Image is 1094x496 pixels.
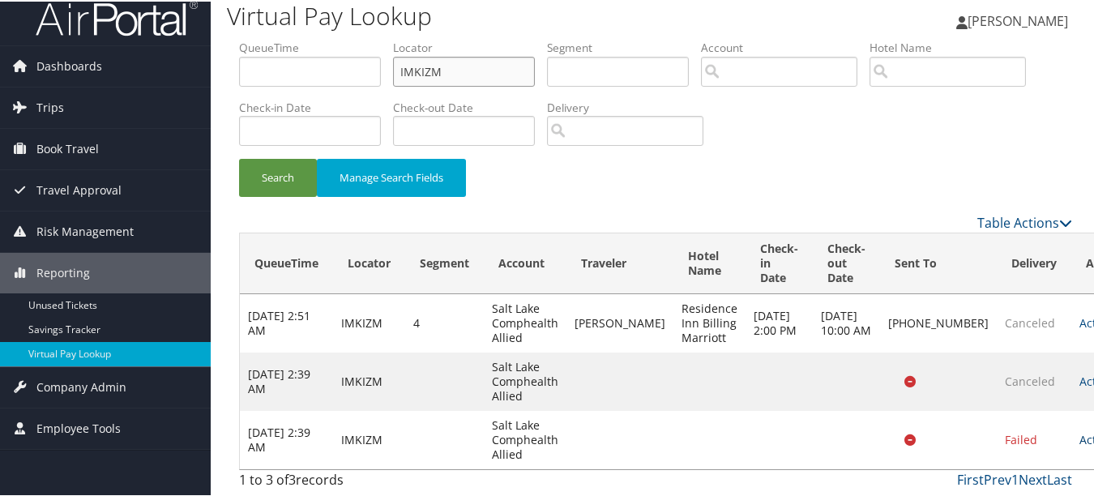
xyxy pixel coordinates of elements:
[393,38,547,54] label: Locator
[484,232,566,293] th: Account: activate to sort column descending
[405,293,484,351] td: 4
[333,293,405,351] td: IMKIZM
[880,293,997,351] td: [PHONE_NUMBER]
[813,232,880,293] th: Check-out Date: activate to sort column ascending
[333,232,405,293] th: Locator: activate to sort column ascending
[566,293,673,351] td: [PERSON_NAME]
[484,293,566,351] td: Salt Lake Comphealth Allied
[393,98,547,114] label: Check-out Date
[1019,469,1047,487] a: Next
[701,38,870,54] label: Account
[1011,469,1019,487] a: 1
[984,469,1011,487] a: Prev
[870,38,1038,54] label: Hotel Name
[880,232,997,293] th: Sent To: activate to sort column ascending
[484,351,566,409] td: Salt Lake Comphealth Allied
[1047,469,1072,487] a: Last
[239,98,393,114] label: Check-in Date
[746,293,813,351] td: [DATE] 2:00 PM
[239,38,393,54] label: QueueTime
[333,409,405,468] td: IMKIZM
[239,468,429,496] div: 1 to 3 of records
[240,409,333,468] td: [DATE] 2:39 AM
[484,409,566,468] td: Salt Lake Comphealth Allied
[317,157,466,195] button: Manage Search Fields
[968,11,1068,28] span: [PERSON_NAME]
[239,157,317,195] button: Search
[36,251,90,292] span: Reporting
[36,127,99,168] span: Book Travel
[813,293,880,351] td: [DATE] 10:00 AM
[566,232,673,293] th: Traveler: activate to sort column ascending
[977,212,1072,230] a: Table Actions
[288,469,296,487] span: 3
[36,169,122,209] span: Travel Approval
[240,232,333,293] th: QueueTime: activate to sort column ascending
[673,293,746,351] td: Residence Inn Billing Marriott
[746,232,813,293] th: Check-in Date: activate to sort column ascending
[957,469,984,487] a: First
[36,407,121,447] span: Employee Tools
[997,232,1071,293] th: Delivery: activate to sort column ascending
[240,293,333,351] td: [DATE] 2:51 AM
[36,86,64,126] span: Trips
[405,232,484,293] th: Segment: activate to sort column ascending
[333,351,405,409] td: IMKIZM
[673,232,746,293] th: Hotel Name: activate to sort column ascending
[1005,372,1055,387] span: Canceled
[547,38,701,54] label: Segment
[36,45,102,85] span: Dashboards
[547,98,716,114] label: Delivery
[1005,430,1037,446] span: Failed
[240,351,333,409] td: [DATE] 2:39 AM
[36,366,126,406] span: Company Admin
[1005,314,1055,329] span: Canceled
[36,210,134,250] span: Risk Management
